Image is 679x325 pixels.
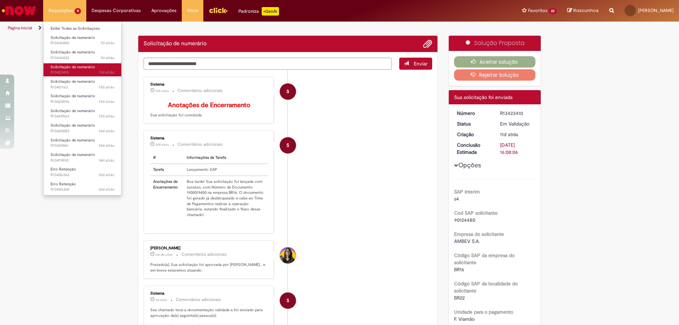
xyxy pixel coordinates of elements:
[567,7,599,14] a: Rascunhos
[500,120,533,127] div: Em Validação
[280,83,296,100] div: System
[51,99,114,105] span: R13420596
[176,297,221,303] small: Comentários adicionais
[43,166,121,179] a: Aberto R13406362 : Erro Retenção
[454,217,475,223] span: 90124480
[184,152,268,164] th: Informações da Tarefa
[452,131,495,138] dt: Criação
[454,231,504,237] b: Empresa do solicitante
[423,39,432,48] button: Adicionar anexos
[452,141,495,156] dt: Conclusão Estimada
[454,196,459,202] span: s4
[150,136,268,140] div: Sistema
[100,55,114,60] span: 7d atrás
[528,7,547,14] span: Favoritos
[150,102,268,118] p: Sua solicitação foi concluída.
[452,120,495,127] dt: Status
[454,210,498,216] b: Cod SAP solicitante
[449,36,541,51] div: Solução Proposta
[5,22,447,35] ul: Trilhas de página
[99,172,114,178] time: 12/08/2025 21:17:14
[51,114,114,119] span: R13420563
[156,253,173,257] span: um dia atrás
[184,164,268,176] td: Lançamento SAP
[51,35,95,40] span: Solicitação de numerário
[184,176,268,221] td: Boa tarde! Sua solicitação foi lançada com sucesso, com Número de Documento 1900019400 na empresa...
[454,56,536,68] button: Aceitar solução
[99,172,114,178] span: 16d atrás
[168,101,250,109] b: Anotações de Encerramento
[500,131,533,138] div: 18/08/2025 08:58:02
[8,25,32,31] a: Página inicial
[99,70,114,75] time: 18/08/2025 08:58:03
[209,5,228,16] img: click_logo_yellow_360x200.png
[43,48,121,62] a: Aberto R13436832 : Solicitação de numerário
[156,298,167,302] span: 2d atrás
[99,99,114,104] time: 15/08/2025 12:20:35
[51,152,95,157] span: Solicitação de numerário
[178,88,223,94] small: Comentários adicionais
[51,128,114,134] span: R13420089
[43,34,121,47] a: Aberto R13436885 : Solicitação de numerário
[43,92,121,105] a: Aberto R13420596 : Solicitação de numerário
[454,188,480,195] b: SAP Interim
[238,7,279,16] div: Padroniza
[51,64,95,70] span: Solicitação de numerário
[454,309,513,315] b: Unidade para o pagamento
[286,292,289,309] span: S
[150,82,268,87] div: Sistema
[150,164,184,176] th: Tarefa
[454,280,518,294] b: Código SAP da localidade do solicitante
[92,7,141,14] span: Despesas Corporativas
[1,4,37,18] img: ServiceNow
[156,89,169,93] span: 20h atrás
[181,251,227,257] small: Comentários adicionais
[51,143,114,149] span: R13420061
[280,292,296,309] div: System
[43,137,121,150] a: Aberto R13420061 : Solicitação de numerário
[51,93,95,99] span: Solicitação de numerário
[454,94,512,100] span: Sua solicitação foi enviada
[99,114,114,119] span: 13d atrás
[156,143,169,147] time: 27/08/2025 15:35:35
[156,89,169,93] time: 27/08/2025 15:35:38
[262,7,279,16] p: +GenAi
[573,7,599,14] span: Rascunhos
[454,295,465,301] span: BR22
[99,114,114,119] time: 15/08/2025 12:10:53
[43,180,121,193] a: Aberto R13406360 : Erro Retenção
[99,187,114,192] time: 12/08/2025 21:12:55
[51,70,114,75] span: R13423410
[99,158,114,163] span: 14d atrás
[43,25,121,33] a: Exibir Todas as Solicitações
[414,60,428,67] span: Enviar
[454,69,536,81] button: Rejeitar Solução
[100,40,114,46] time: 21/08/2025 15:09:57
[144,58,392,70] textarea: Digite sua mensagem aqui...
[51,79,95,84] span: Solicitação de numerário
[99,85,114,90] span: 13d atrás
[99,128,114,134] span: 14d atrás
[150,246,268,250] div: [PERSON_NAME]
[43,21,122,196] ul: Requisições
[51,85,114,90] span: R13421163
[156,253,173,257] time: 27/08/2025 11:08:06
[286,137,289,154] span: S
[48,7,73,14] span: Requisições
[638,7,674,13] span: [PERSON_NAME]
[43,63,121,76] a: Aberto R13423410 : Solicitação de numerário
[100,40,114,46] span: 7d atrás
[454,252,515,266] b: Código SAP da empresa do solicitante
[100,55,114,60] time: 21/08/2025 15:03:06
[500,110,533,117] div: R13423410
[151,7,176,14] span: Aprovações
[399,58,432,70] button: Enviar
[549,8,557,14] span: 22
[156,143,169,147] span: 20h atrás
[454,266,464,273] span: BR16
[150,152,184,164] th: #
[280,247,296,263] div: Carolina Pardo Oliveira
[156,298,167,302] time: 26/08/2025 12:40:12
[51,50,95,55] span: Solicitação de numerário
[144,41,207,47] h2: Solicitação de numerário Histórico de tíquete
